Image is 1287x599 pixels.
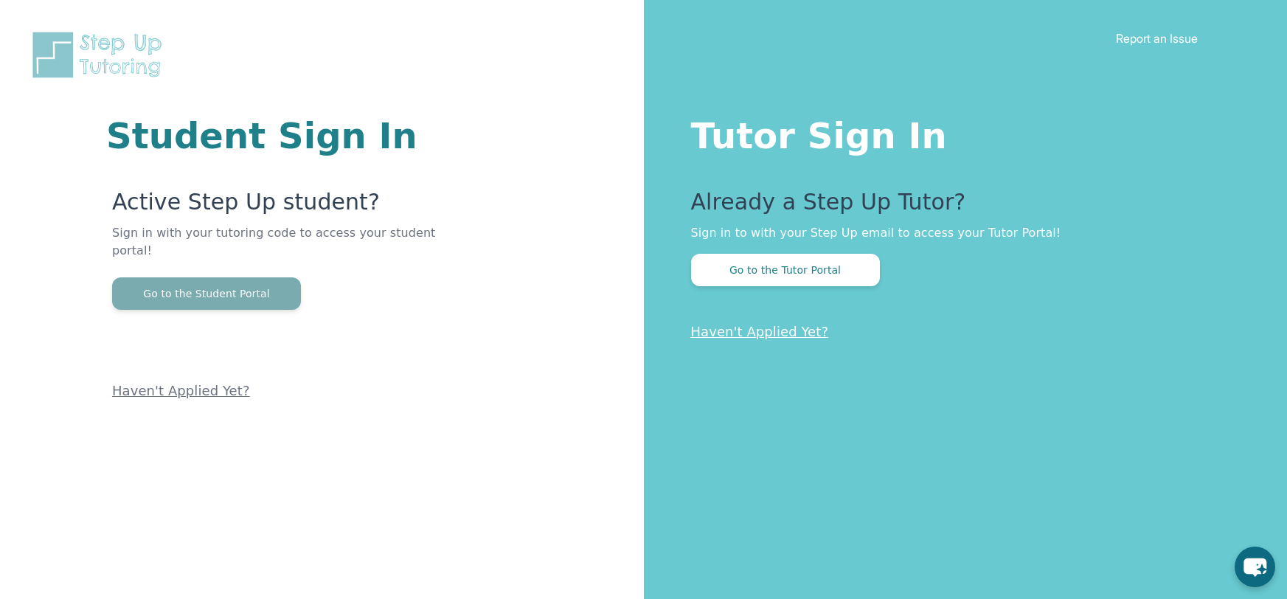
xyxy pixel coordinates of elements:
[112,224,467,277] p: Sign in with your tutoring code to access your student portal!
[106,118,467,153] h1: Student Sign In
[112,383,250,398] a: Haven't Applied Yet?
[112,277,301,310] button: Go to the Student Portal
[691,112,1229,153] h1: Tutor Sign In
[691,224,1229,242] p: Sign in to with your Step Up email to access your Tutor Portal!
[691,254,880,286] button: Go to the Tutor Portal
[1116,31,1198,46] a: Report an Issue
[112,189,467,224] p: Active Step Up student?
[691,189,1229,224] p: Already a Step Up Tutor?
[30,30,171,80] img: Step Up Tutoring horizontal logo
[691,324,829,339] a: Haven't Applied Yet?
[1235,547,1275,587] button: chat-button
[112,286,301,300] a: Go to the Student Portal
[691,263,880,277] a: Go to the Tutor Portal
